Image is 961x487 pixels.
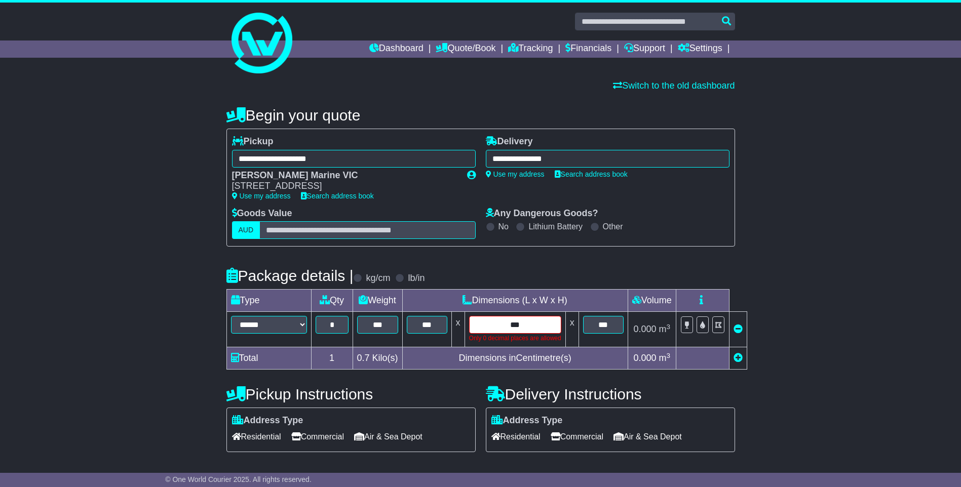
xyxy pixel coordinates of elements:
[369,40,424,58] a: Dashboard
[232,192,291,200] a: Use my address
[734,324,743,334] a: Remove this item
[165,475,312,483] span: © One World Courier 2025. All rights reserved.
[232,221,260,239] label: AUD
[366,273,390,284] label: kg/cm
[232,429,281,444] span: Residential
[354,429,422,444] span: Air & Sea Depot
[311,347,353,370] td: 1
[633,324,656,334] span: 0.000
[486,170,545,178] a: Use my address
[451,312,465,347] td: x
[486,208,598,219] label: Any Dangerous Goods?
[486,386,735,402] h4: Delivery Instructions
[353,290,402,312] td: Weight
[666,352,670,359] sup: 3
[633,353,656,363] span: 0.000
[402,290,628,312] td: Dimensions (L x W x H)
[232,136,274,147] label: Pickup
[628,290,676,312] td: Volume
[659,353,670,363] span: m
[226,290,311,312] td: Type
[301,192,374,200] a: Search address book
[402,347,628,370] td: Dimensions in Centimetre(s)
[353,347,402,370] td: Kilo(s)
[491,429,541,444] span: Residential
[311,290,353,312] td: Qty
[613,429,682,444] span: Air & Sea Depot
[613,80,735,91] a: Switch to the old dashboard
[551,429,603,444] span: Commercial
[491,415,563,426] label: Address Type
[555,170,628,178] a: Search address book
[508,40,553,58] a: Tracking
[603,222,623,231] label: Other
[232,415,303,426] label: Address Type
[486,136,533,147] label: Delivery
[408,273,425,284] label: lb/in
[357,353,370,363] span: 0.7
[436,40,495,58] a: Quote/Book
[226,386,476,402] h4: Pickup Instructions
[528,222,583,231] label: Lithium Battery
[565,40,611,58] a: Financials
[232,208,292,219] label: Goods Value
[565,312,579,347] td: x
[498,222,509,231] label: No
[624,40,665,58] a: Support
[678,40,722,58] a: Settings
[232,170,457,181] div: [PERSON_NAME] Marine VIC
[734,353,743,363] a: Add new item
[659,324,670,334] span: m
[226,267,354,284] h4: Package details |
[232,181,457,192] div: [STREET_ADDRESS]
[469,334,561,343] div: Only 0 decimal places are allowed
[666,323,670,331] sup: 3
[226,107,735,124] h4: Begin your quote
[291,429,344,444] span: Commercial
[226,347,311,370] td: Total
